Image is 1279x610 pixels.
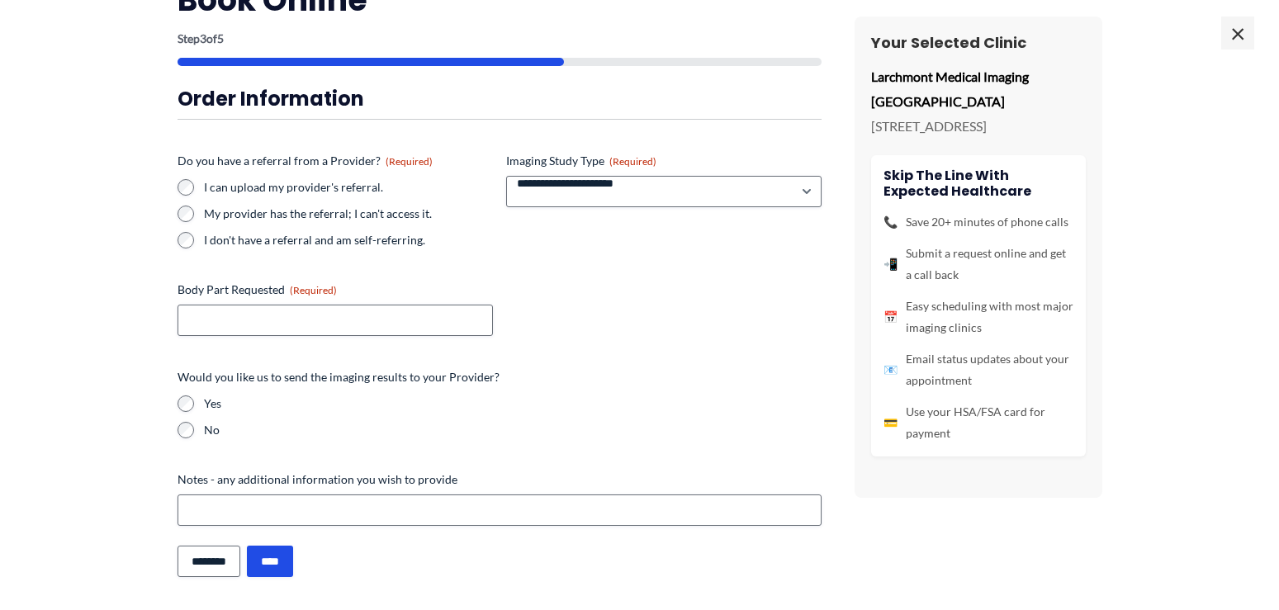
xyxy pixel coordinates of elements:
span: 5 [217,31,224,45]
span: (Required) [386,155,433,168]
h3: Your Selected Clinic [871,33,1086,52]
span: 📲 [883,253,898,275]
p: [STREET_ADDRESS] [871,114,1086,139]
label: Imaging Study Type [506,153,822,169]
label: I don't have a referral and am self-referring. [204,232,493,248]
li: Use your HSA/FSA card for payment [883,401,1073,444]
span: (Required) [290,284,337,296]
legend: Would you like us to send the imaging results to your Provider? [178,369,500,385]
label: I can upload my provider's referral. [204,179,493,196]
li: Submit a request online and get a call back [883,243,1073,286]
span: × [1221,17,1254,50]
li: Email status updates about your appointment [883,348,1073,391]
label: Yes [204,395,822,412]
li: Save 20+ minutes of phone calls [883,211,1073,233]
span: 📅 [883,306,898,328]
span: 3 [200,31,206,45]
span: (Required) [609,155,656,168]
span: 📧 [883,359,898,381]
p: Step of [178,33,822,45]
label: Body Part Requested [178,281,493,298]
li: Easy scheduling with most major imaging clinics [883,296,1073,338]
h3: Order Information [178,86,822,111]
legend: Do you have a referral from a Provider? [178,153,433,169]
label: Notes - any additional information you wish to provide [178,471,822,488]
span: 💳 [883,412,898,433]
h4: Skip the line with Expected Healthcare [883,168,1073,199]
p: Larchmont Medical Imaging [GEOGRAPHIC_DATA] [871,64,1086,113]
span: 📞 [883,211,898,233]
label: No [204,422,822,438]
label: My provider has the referral; I can't access it. [204,206,493,222]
